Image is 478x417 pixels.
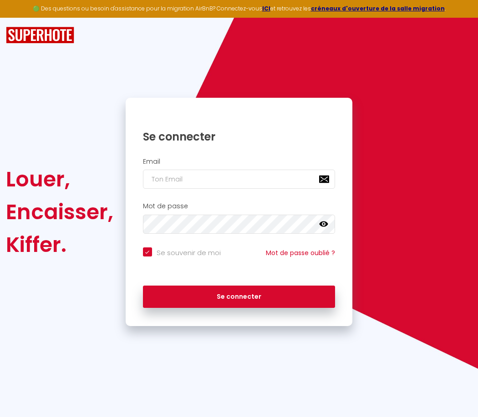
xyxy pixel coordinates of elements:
button: Se connecter [143,286,336,308]
a: créneaux d'ouverture de la salle migration [311,5,445,12]
a: ICI [262,5,270,12]
h2: Email [143,158,336,166]
div: Encaisser, [6,196,113,228]
input: Ton Email [143,170,336,189]
img: SuperHote logo [6,27,74,44]
div: Louer, [6,163,113,196]
div: Kiffer. [6,228,113,261]
h1: Se connecter [143,130,336,144]
a: Mot de passe oublié ? [266,248,335,257]
h2: Mot de passe [143,202,336,210]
